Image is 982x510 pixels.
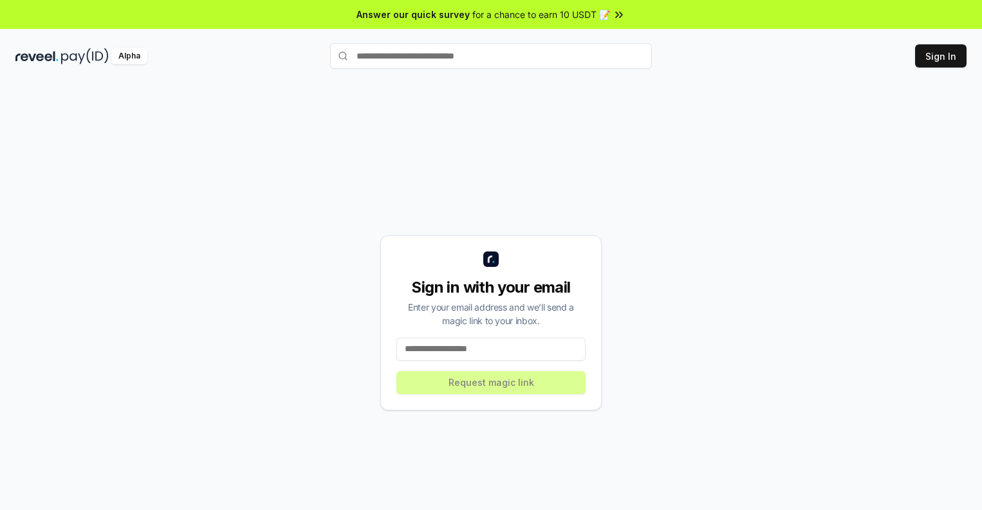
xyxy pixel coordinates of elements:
[111,48,147,64] div: Alpha
[472,8,610,21] span: for a chance to earn 10 USDT 📝
[15,48,59,64] img: reveel_dark
[396,277,586,298] div: Sign in with your email
[915,44,967,68] button: Sign In
[61,48,109,64] img: pay_id
[396,300,586,327] div: Enter your email address and we’ll send a magic link to your inbox.
[357,8,470,21] span: Answer our quick survey
[483,251,499,267] img: logo_small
